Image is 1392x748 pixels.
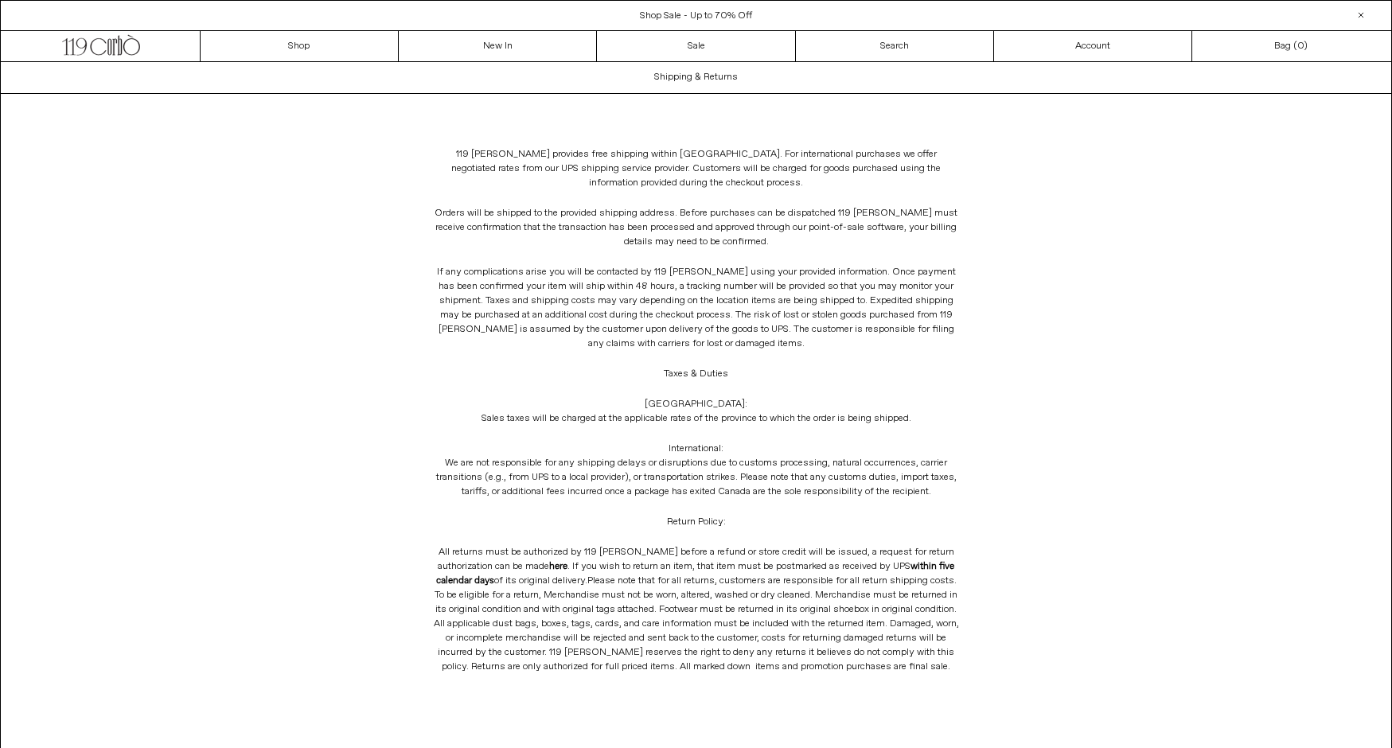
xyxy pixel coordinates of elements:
[640,10,752,22] a: Shop Sale - Up to 70% Off
[399,31,597,61] a: New In
[201,31,399,61] a: Shop
[994,31,1192,61] a: Account
[436,560,955,587] strong: within five calendar days
[1297,40,1304,53] span: 0
[433,139,960,198] p: 119 [PERSON_NAME] provides free shipping within [GEOGRAPHIC_DATA]. For international purchases we...
[482,412,911,425] span: Sales taxes will be charged at the applicable rates of the province to which the order is being s...
[1192,31,1390,61] a: Bag ()
[645,398,747,411] span: [GEOGRAPHIC_DATA]:
[433,507,960,537] p: Return Policy:
[433,359,960,389] p: Taxes & Duties
[669,442,723,455] span: International:
[654,64,738,91] h1: Shipping & Returns
[597,31,795,61] a: Sale
[433,434,960,507] p: We are not responsible for any shipping delays or disruptions due to customs processing, natural ...
[796,31,994,61] a: Search
[433,257,960,359] p: If any complications arise you will be contacted by 119 [PERSON_NAME] using your provided informa...
[1297,39,1308,53] span: )
[549,560,567,573] a: here
[433,198,960,257] p: Orders will be shipped to the provided shipping address. Before purchases can be dispatched 119 [...
[433,537,960,682] p: All returns must be authorized by 119 [PERSON_NAME] before a refund or store credit will be issue...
